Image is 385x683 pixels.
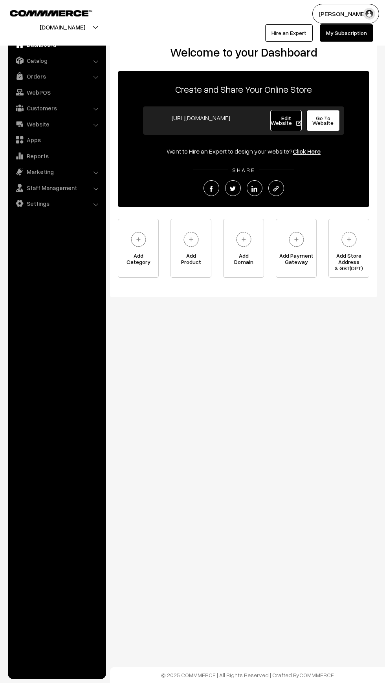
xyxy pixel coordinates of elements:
button: [DOMAIN_NAME] [12,17,113,37]
p: Create and Share Your Online Store [118,82,369,96]
img: user [363,8,375,20]
a: AddCategory [118,219,159,278]
img: plus.svg [180,229,202,250]
span: Add Payment Gateway [276,253,316,268]
a: Add PaymentGateway [276,219,317,278]
a: Reports [10,149,103,163]
img: plus.svg [338,229,360,250]
a: AddDomain [223,219,264,278]
a: Go To Website [306,110,340,131]
a: Staff Management [10,181,103,195]
span: Go To Website [312,115,334,126]
span: Add Store Address & GST(OPT) [329,253,369,268]
img: plus.svg [286,229,307,250]
a: Marketing [10,165,103,179]
a: Website [10,117,103,131]
img: COMMMERCE [10,10,92,16]
a: Settings [10,196,103,211]
a: Catalog [10,53,103,68]
a: COMMMERCE [10,8,79,17]
span: Add Product [171,253,211,268]
a: My Subscription [320,24,373,42]
span: Add Category [118,253,158,268]
a: COMMMERCE [299,672,334,678]
a: Customers [10,101,103,115]
a: Add Store Address& GST(OPT) [328,219,369,278]
a: AddProduct [170,219,211,278]
button: [PERSON_NAME]… [312,4,379,24]
a: Click Here [293,147,321,155]
a: Hire an Expert [265,24,313,42]
a: Edit Website [270,110,302,131]
img: plus.svg [128,229,149,250]
span: SHARE [228,167,259,173]
a: Orders [10,69,103,83]
div: Want to Hire an Expert to design your website? [118,146,369,156]
span: Edit Website [271,115,302,126]
h2: Welcome to your Dashboard [118,45,369,59]
img: plus.svg [233,229,255,250]
span: Add Domain [224,253,264,268]
a: WebPOS [10,85,103,99]
a: Apps [10,133,103,147]
footer: © 2025 COMMMERCE | All Rights Reserved | Crafted By [110,667,385,683]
